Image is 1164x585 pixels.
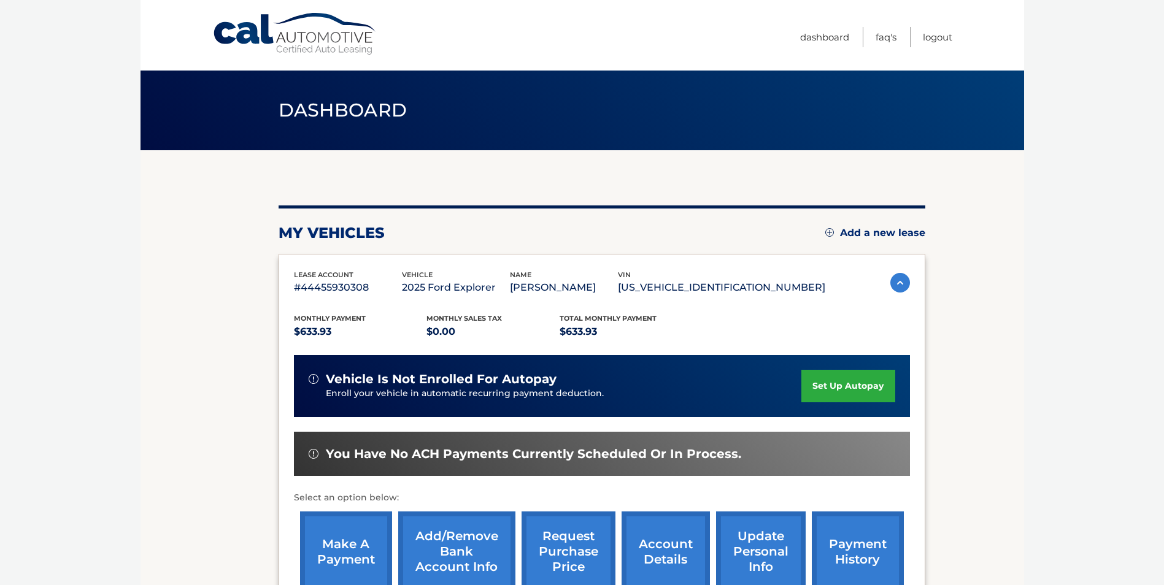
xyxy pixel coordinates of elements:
p: 2025 Ford Explorer [402,279,510,296]
h2: my vehicles [279,224,385,242]
p: #44455930308 [294,279,402,296]
span: lease account [294,270,353,279]
span: Total Monthly Payment [560,314,657,323]
img: add.svg [825,228,834,237]
a: Logout [923,27,952,47]
a: Cal Automotive [212,12,378,56]
a: set up autopay [801,370,895,402]
img: alert-white.svg [309,374,318,384]
p: Select an option below: [294,491,910,505]
p: [US_VEHICLE_IDENTIFICATION_NUMBER] [618,279,825,296]
p: $633.93 [560,323,693,340]
img: accordion-active.svg [890,273,910,292]
span: You have no ACH payments currently scheduled or in process. [326,446,741,462]
span: vin [618,270,631,279]
p: $0.00 [426,323,560,340]
a: Add a new lease [825,227,925,239]
p: $633.93 [294,323,427,340]
p: [PERSON_NAME] [510,279,618,296]
span: Dashboard [279,99,407,121]
span: Monthly Payment [294,314,366,323]
span: vehicle is not enrolled for autopay [326,372,557,387]
span: vehicle [402,270,433,279]
img: alert-white.svg [309,449,318,459]
a: Dashboard [800,27,849,47]
span: name [510,270,531,279]
span: Monthly sales Tax [426,314,502,323]
a: FAQ's [876,27,896,47]
p: Enroll your vehicle in automatic recurring payment deduction. [326,387,802,400]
